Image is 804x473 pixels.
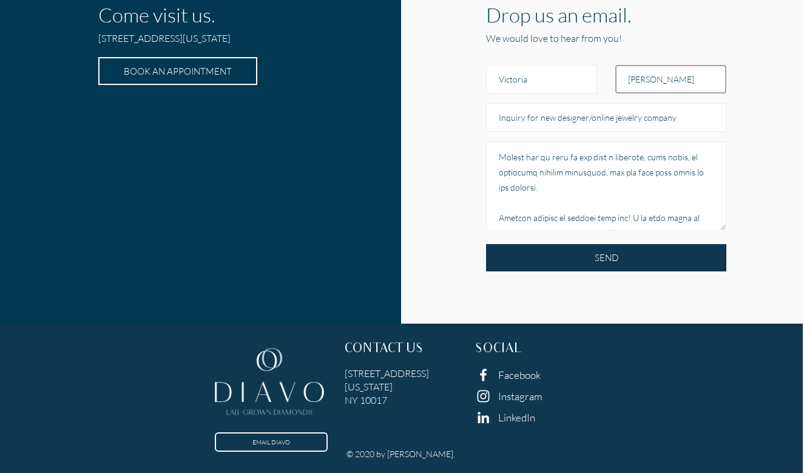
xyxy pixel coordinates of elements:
iframe: Drift Widget Chat Controller [743,412,789,458]
a: Instagram [498,390,542,403]
span: BOOK AN APPOINTMENT [124,66,232,77]
img: facebook [475,367,492,383]
h6: © 2020 by [PERSON_NAME]. [346,449,455,459]
a: EMAIL DIAVO [215,432,328,452]
h3: CONTACT US [345,342,457,357]
h5: We would love to hear from you! [486,32,726,45]
input: Name* [486,65,597,94]
h5: [STREET_ADDRESS] [US_STATE] NY 10017 [345,367,457,407]
h5: [STREET_ADDRESS][US_STATE] [98,32,292,50]
input: Email* [615,65,726,94]
a: Facebook [498,369,541,381]
img: linkedin [475,409,492,426]
img: instagram [475,388,492,404]
a: LinkedIn [498,411,535,424]
h3: SOCIAL [475,342,587,357]
img: footer-logo [215,342,324,424]
input: Subject [486,103,726,132]
h1: Drop us an email. [486,2,726,27]
a: BOOK AN APPOINTMENT [98,57,257,85]
h1: Come visit us. [98,2,292,27]
input: SEND [486,244,726,271]
iframe: Drift Widget Chat Window [554,286,797,420]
